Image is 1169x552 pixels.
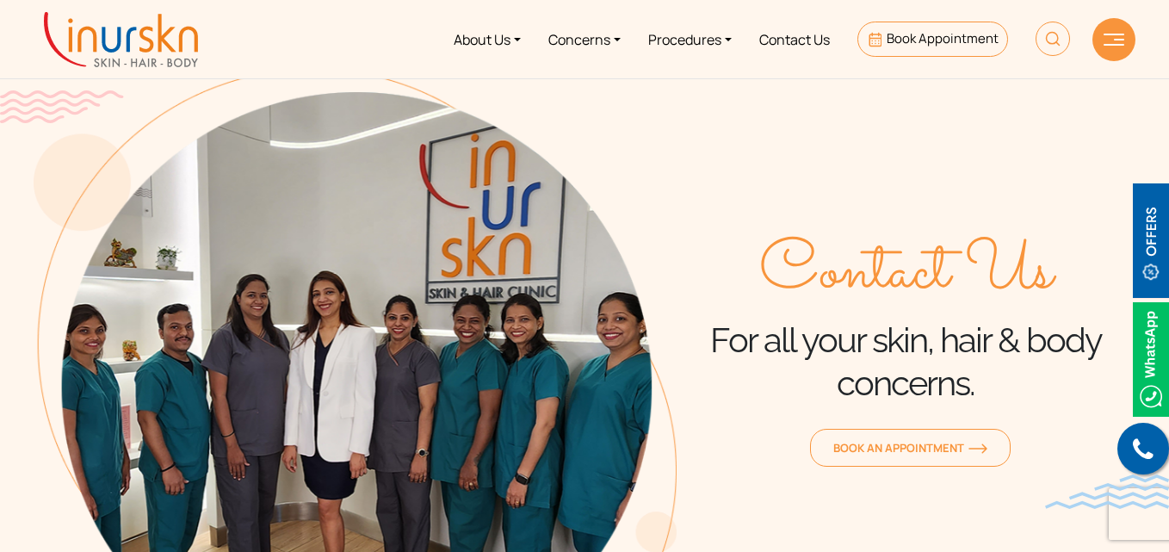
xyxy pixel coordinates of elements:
img: offerBt [1133,183,1169,298]
img: HeaderSearch [1036,22,1070,56]
img: Whatsappicon [1133,302,1169,417]
img: hamLine.svg [1104,34,1124,46]
a: About Us [440,7,535,71]
a: Concerns [535,7,634,71]
span: Book an Appointment [833,440,987,456]
a: Procedures [634,7,745,71]
a: Whatsappicon [1133,348,1169,367]
a: Contact Us [745,7,844,71]
a: Book Appointment [857,22,1008,57]
span: Book Appointment [887,29,999,47]
a: Book an Appointmentorange-arrow [810,429,1011,467]
img: inurskn-logo [44,12,198,67]
span: Contact Us [759,234,1053,312]
img: bluewave [1045,474,1169,509]
img: orange-arrow [968,443,987,454]
div: For all your skin, hair & body concerns. [677,234,1135,405]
